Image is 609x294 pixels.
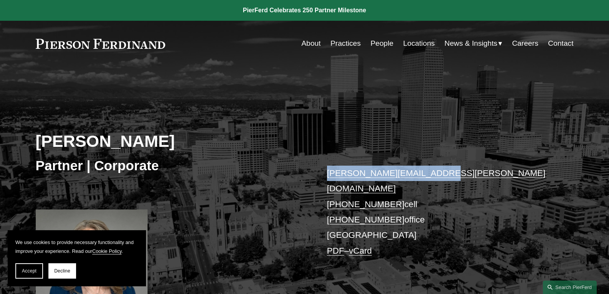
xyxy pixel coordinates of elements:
p: cell office [GEOGRAPHIC_DATA] – [327,166,551,259]
a: Practices [330,36,361,51]
a: [PHONE_NUMBER] [327,199,405,209]
button: Decline [48,263,76,279]
button: Accept [15,263,43,279]
span: Decline [54,268,70,274]
span: Accept [22,268,37,274]
h2: [PERSON_NAME] [36,131,305,151]
a: Locations [403,36,435,51]
a: Careers [512,36,538,51]
a: [PERSON_NAME][EMAIL_ADDRESS][PERSON_NAME][DOMAIN_NAME] [327,168,546,193]
h3: Partner | Corporate [36,157,305,174]
a: PDF [327,246,344,256]
a: vCard [349,246,372,256]
span: News & Insights [445,37,498,50]
a: People [370,36,393,51]
a: Cookie Policy [92,248,122,254]
a: [PHONE_NUMBER] [327,215,405,224]
a: About [301,36,320,51]
a: Search this site [543,281,597,294]
a: Contact [548,36,573,51]
a: folder dropdown [445,36,503,51]
p: We use cookies to provide necessary functionality and improve your experience. Read our . [15,238,138,256]
section: Cookie banner [8,230,146,286]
